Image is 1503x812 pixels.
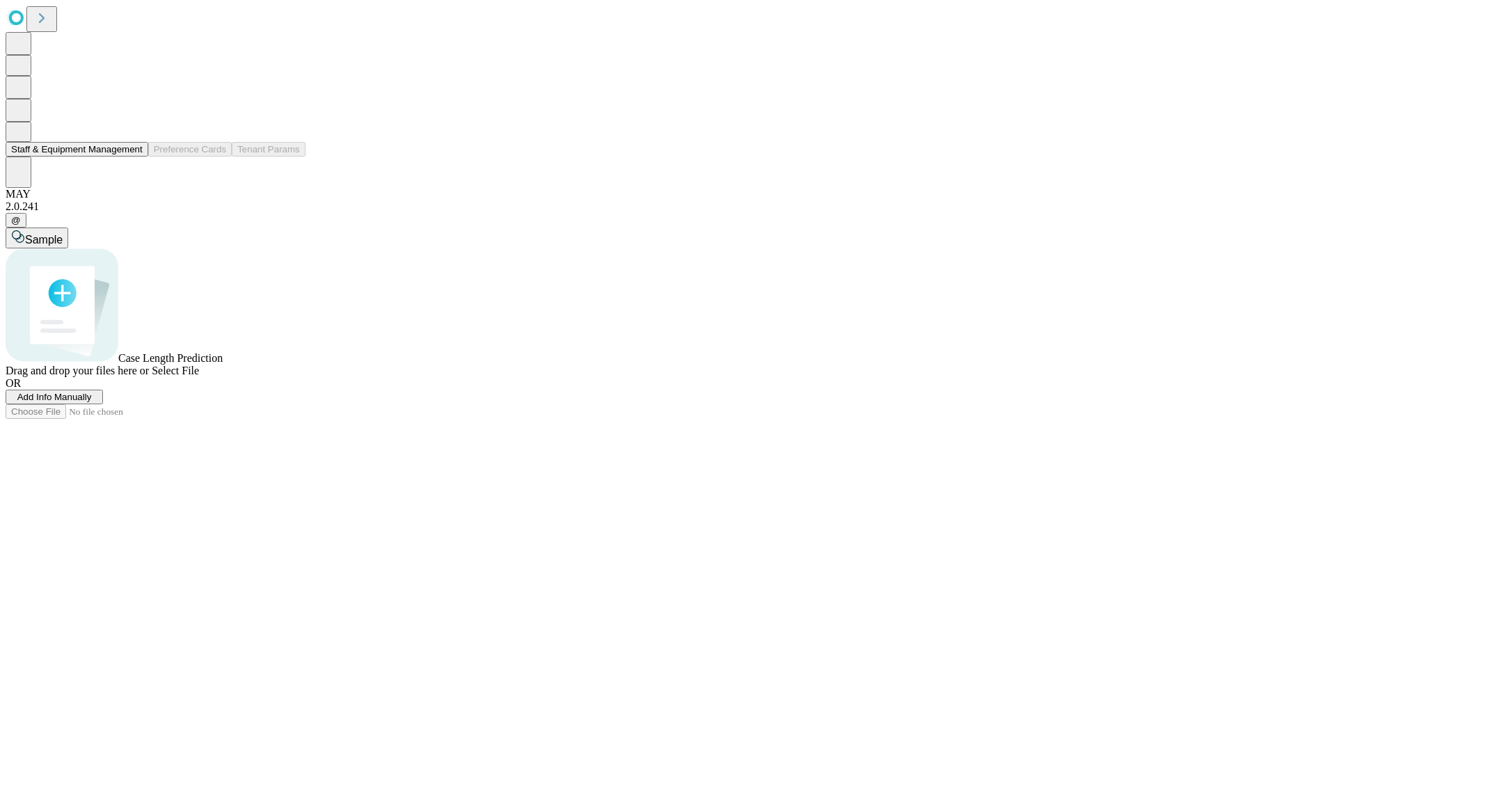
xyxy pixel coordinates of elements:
button: Sample [6,228,68,248]
span: Case Length Prediction [118,352,223,364]
button: Tenant Params [232,142,305,157]
span: Sample [25,234,63,246]
span: Add Info Manually [17,392,92,402]
div: MAY [6,188,1497,200]
div: 2.0.241 [6,200,1497,213]
button: Preference Cards [148,142,232,157]
span: OR [6,377,21,389]
button: @ [6,213,26,228]
button: Add Info Manually [6,390,103,404]
span: Select File [152,365,199,376]
span: Drag and drop your files here or [6,365,149,376]
span: @ [11,215,21,225]
button: Staff & Equipment Management [6,142,148,157]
